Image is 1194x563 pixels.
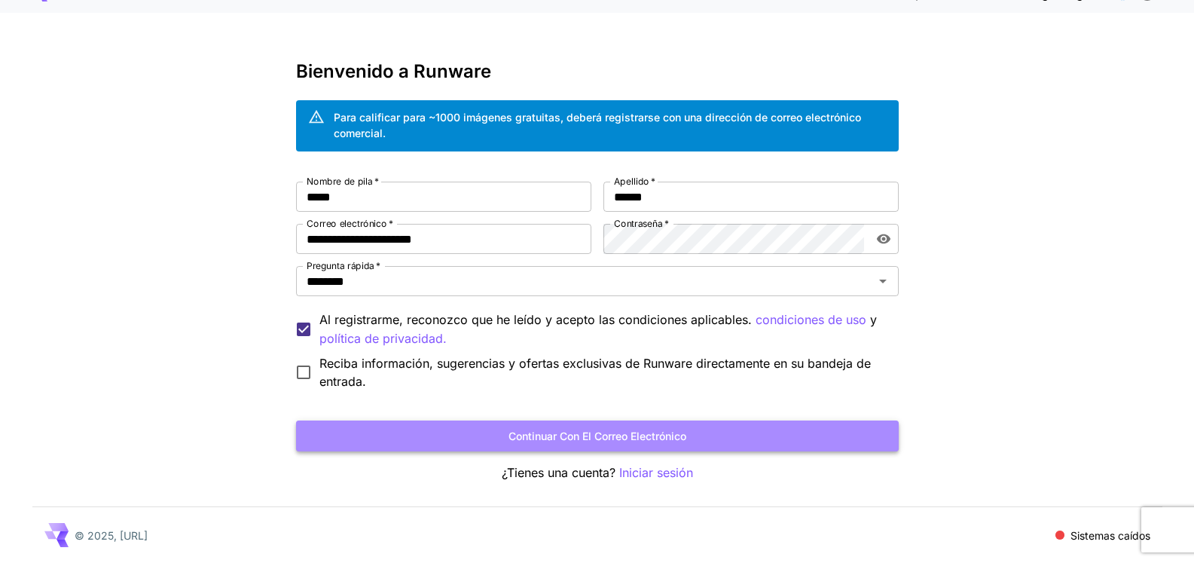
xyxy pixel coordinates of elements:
[334,111,861,139] font: Para calificar para ~1000 imágenes gratuitas, deberá registrarse con una dirección de correo elec...
[75,529,148,542] font: © 2025, [URL]
[619,464,693,482] button: Iniciar sesión
[319,331,447,346] font: política de privacidad.
[756,312,866,327] font: condiciones de uso
[756,311,866,329] button: Al registrarme, reconozco que he leído y acepto las condiciones aplicables. y política de privaci...
[319,329,447,348] button: Al registrarme, reconozco que he leído y acepto las condiciones aplicables. condiciones de uso y
[614,218,663,229] font: Contraseña
[296,421,899,451] button: Continuar con el correo electrónico
[307,218,387,229] font: Correo electrónico
[870,225,897,252] button: alternar visibilidad de contraseña
[614,176,649,187] font: Apellido
[296,60,491,82] font: Bienvenido a Runware
[502,465,615,480] font: ¿Tienes una cuenta?
[307,176,373,187] font: Nombre de pila
[1070,529,1150,542] font: Sistemas caídos
[872,271,893,292] button: Open
[508,430,686,442] font: Continuar con el correo electrónico
[307,260,374,271] font: Pregunta rápida
[319,312,752,327] font: Al registrarme, reconozco que he leído y acepto las condiciones aplicables.
[319,356,871,389] font: Reciba información, sugerencias y ofertas exclusivas de Runware directamente en su bandeja de ent...
[619,465,693,480] font: Iniciar sesión
[870,312,877,327] font: y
